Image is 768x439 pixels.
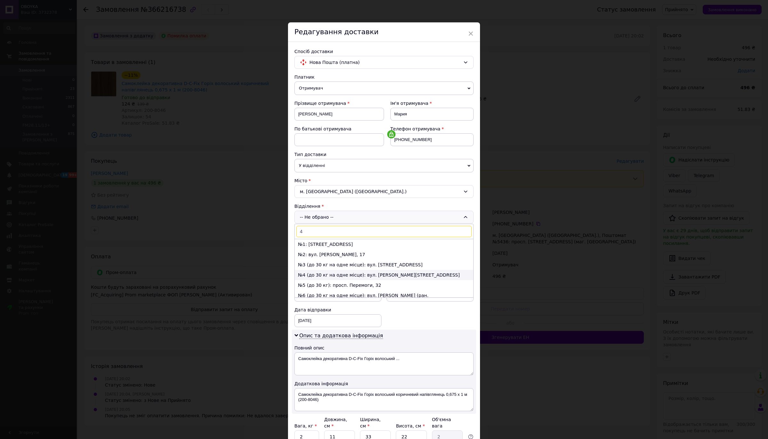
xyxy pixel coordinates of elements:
input: +380 [390,133,474,146]
li: №2: вул. [PERSON_NAME], 17 [295,249,473,260]
textarea: Самоклейка декоративна D-C-Fix Горіх волоський ... [294,352,474,375]
span: Опис та додаткова інформація [299,333,383,339]
label: Висота, см [396,423,425,428]
span: Прізвище отримувача [294,101,346,106]
li: №5 (до 30 кг): просп. Перемоги, 32 [295,280,473,290]
span: Телефон отримувача [390,126,440,131]
div: Місто [294,177,474,184]
div: Спосіб доставки [294,48,474,55]
div: Додаткова інформація [294,380,474,387]
div: Відділення [294,203,474,209]
li: №6 (до 30 кг на одне місце): вул. [PERSON_NAME] (ран. [PERSON_NAME]), 41 (прим.65) [295,290,473,308]
span: Отримувач [294,82,474,95]
span: У відділенні [294,159,474,172]
span: Нова Пошта (платна) [309,59,460,66]
span: Тип доставки [294,152,326,157]
li: №3 (до 30 кг на одне місце): вул. [STREET_ADDRESS] [295,260,473,270]
span: Платник [294,74,315,80]
span: По батькові отримувача [294,126,351,131]
span: Ім'я отримувача [390,101,428,106]
label: Ширина, см [360,417,380,428]
div: Редагування доставки [288,22,480,42]
div: м. [GEOGRAPHIC_DATA] ([GEOGRAPHIC_DATA].) [294,185,474,198]
label: Довжина, см [324,417,347,428]
li: №1: [STREET_ADDRESS] [295,239,473,249]
input: Знайти [296,226,472,237]
div: Об'ємна вага [432,416,463,429]
div: -- Не обрано -- [294,211,474,223]
div: Повний опис [294,345,474,351]
li: №4 (до 30 кг на одне місце): вул. [PERSON_NAME][STREET_ADDRESS] [295,270,473,280]
textarea: Самоклейка декоративна D-C-Fix Горіх волоський коричневий напівглянець 0,675 х 1 м (200-8046) [294,388,474,411]
label: Вага, кг [294,423,317,428]
div: Дата відправки [294,307,381,313]
span: × [468,28,474,39]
